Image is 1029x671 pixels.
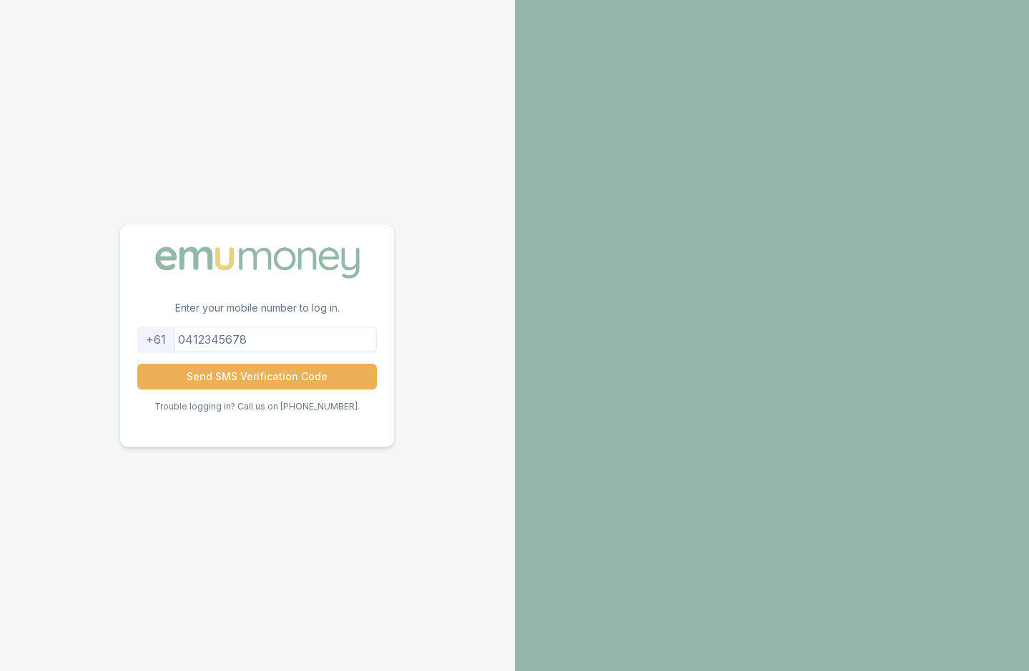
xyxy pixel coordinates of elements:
div: +61 [137,327,175,352]
img: Emu Money [150,242,365,283]
button: Send SMS Verification Code [137,364,377,389]
p: Trouble logging in? Call us on [PHONE_NUMBER]. [154,401,360,412]
p: Enter your mobile number to log in. [120,301,394,327]
input: 0412345678 [137,327,377,352]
